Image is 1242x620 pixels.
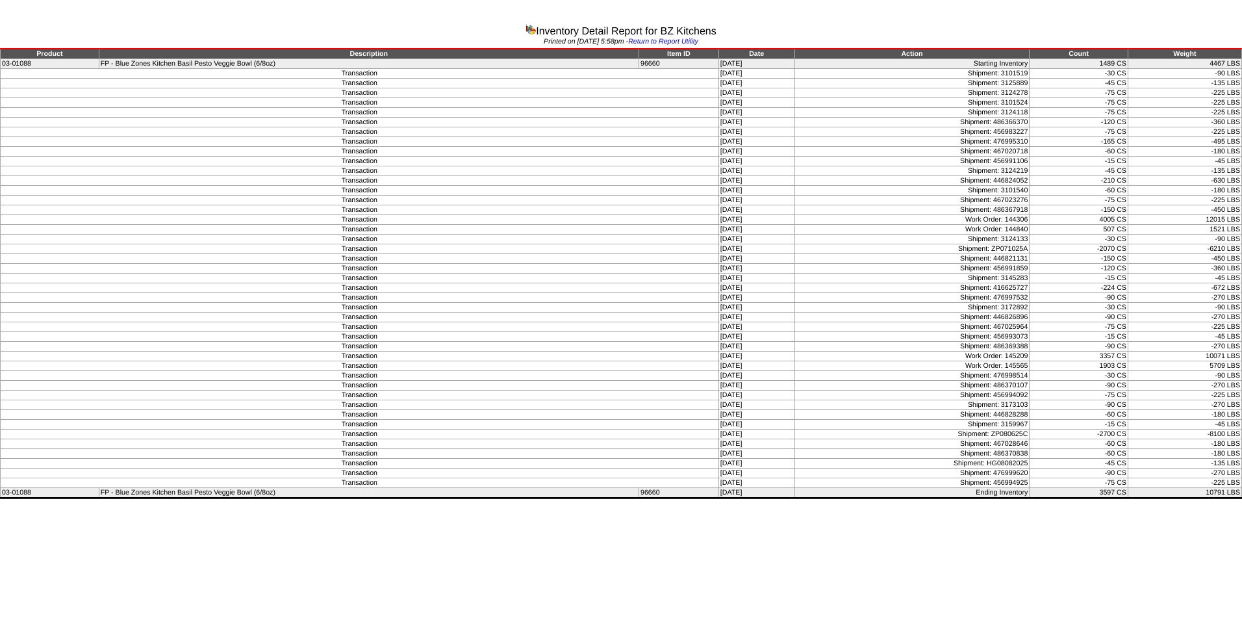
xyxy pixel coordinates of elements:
td: -75 CS [1030,108,1128,118]
td: [DATE] [718,293,794,303]
td: Work Order: 144306 [794,215,1030,225]
td: -225 LBS [1128,478,1241,488]
td: -672 LBS [1128,283,1241,293]
td: Transaction [1,303,719,313]
td: -15 CS [1030,274,1128,283]
td: -225 LBS [1128,88,1241,98]
td: -450 LBS [1128,254,1241,264]
td: Transaction [1,469,719,478]
td: -30 CS [1030,371,1128,381]
td: -60 CS [1030,410,1128,420]
td: -270 LBS [1128,400,1241,410]
td: -450 LBS [1128,205,1241,215]
td: -75 CS [1030,98,1128,108]
td: FP - Blue Zones Kitchen Basil Pesto Veggie Bowl (6/8oz) [99,59,639,69]
td: [DATE] [718,274,794,283]
td: Transaction [1,264,719,274]
td: -135 LBS [1128,166,1241,176]
td: [DATE] [718,205,794,215]
td: Shipment: 3101524 [794,98,1030,108]
td: -495 LBS [1128,137,1241,147]
td: Shipment: 446826896 [794,313,1030,322]
td: [DATE] [718,254,794,264]
td: [DATE] [718,420,794,430]
td: [DATE] [718,69,794,79]
td: Transaction [1,215,719,225]
td: Shipment: 467025964 [794,322,1030,332]
a: Return to Report Utility [628,38,698,45]
td: Shipment: 446824052 [794,176,1030,186]
td: [DATE] [718,235,794,244]
td: -180 LBS [1128,449,1241,459]
td: Transaction [1,254,719,264]
td: Transaction [1,410,719,420]
td: 507 CS [1030,225,1128,235]
td: -360 LBS [1128,118,1241,127]
td: Transaction [1,293,719,303]
td: [DATE] [718,127,794,137]
td: -15 CS [1030,332,1128,342]
td: Transaction [1,244,719,254]
td: -225 LBS [1128,322,1241,332]
td: -90 CS [1030,342,1128,352]
td: -90 CS [1030,400,1128,410]
td: [DATE] [718,469,794,478]
td: Shipment: 3101540 [794,186,1030,196]
td: Shipment: 467020718 [794,147,1030,157]
td: -270 LBS [1128,313,1241,322]
td: -15 CS [1030,420,1128,430]
td: Transaction [1,449,719,459]
td: [DATE] [718,439,794,449]
td: Shipment: 3173103 [794,400,1030,410]
td: [DATE] [718,352,794,361]
td: Transaction [1,127,719,137]
td: [DATE] [718,59,794,69]
td: Shipment: 3124278 [794,88,1030,98]
td: -90 LBS [1128,371,1241,381]
td: Count [1030,49,1128,59]
td: -165 CS [1030,137,1128,147]
td: Transaction [1,186,719,196]
td: Shipment: 456991106 [794,157,1030,166]
td: -75 CS [1030,322,1128,332]
td: Transaction [1,79,719,88]
td: [DATE] [718,342,794,352]
td: -225 LBS [1128,108,1241,118]
td: -45 LBS [1128,274,1241,283]
td: -120 CS [1030,118,1128,127]
td: Transaction [1,196,719,205]
td: -90 LBS [1128,303,1241,313]
td: Transaction [1,118,719,127]
td: -180 LBS [1128,439,1241,449]
td: Shipment: 486366370 [794,118,1030,127]
td: -90 CS [1030,381,1128,391]
td: Shipment: 456991859 [794,264,1030,274]
td: -30 CS [1030,303,1128,313]
td: [DATE] [718,400,794,410]
td: [DATE] [718,244,794,254]
td: Shipment: 467023276 [794,196,1030,205]
td: -135 LBS [1128,459,1241,469]
td: -60 CS [1030,439,1128,449]
td: Transaction [1,371,719,381]
td: Transaction [1,108,719,118]
td: Shipment: 486369388 [794,342,1030,352]
td: -225 LBS [1128,98,1241,108]
td: Transaction [1,459,719,469]
td: -75 CS [1030,196,1128,205]
td: Shipment: HG08082025 [794,459,1030,469]
td: [DATE] [718,88,794,98]
td: 96660 [639,59,718,69]
td: -45 CS [1030,459,1128,469]
td: Shipment: 476998514 [794,371,1030,381]
td: 1903 CS [1030,361,1128,371]
td: [DATE] [718,157,794,166]
td: 96660 [639,488,718,498]
td: 3357 CS [1030,352,1128,361]
td: -150 CS [1030,205,1128,215]
td: -60 CS [1030,186,1128,196]
td: -180 LBS [1128,410,1241,420]
td: Transaction [1,274,719,283]
td: -90 CS [1030,469,1128,478]
td: Shipment: 3124133 [794,235,1030,244]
